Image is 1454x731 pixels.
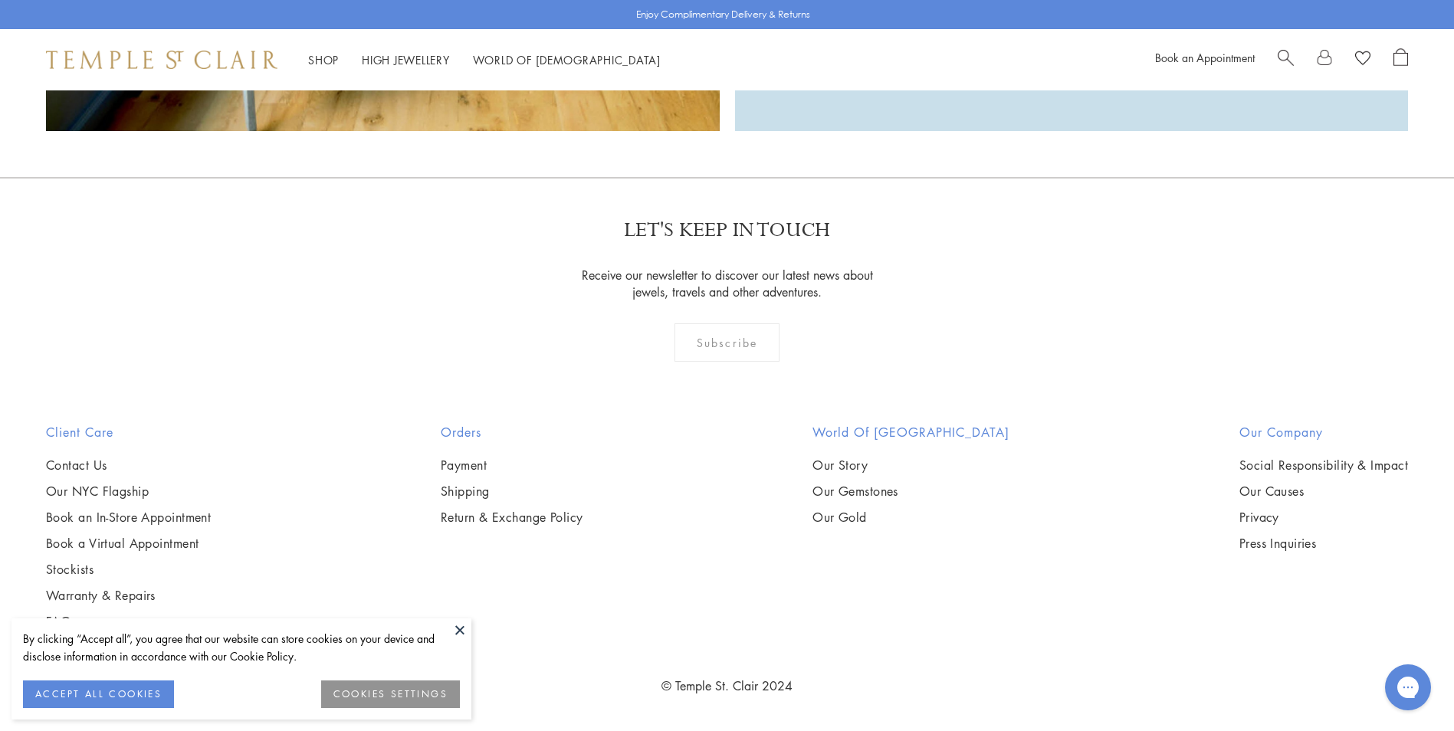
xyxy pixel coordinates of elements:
a: Contact Us [46,457,211,474]
iframe: Gorgias live chat messenger [1377,659,1439,716]
h2: Client Care [46,423,211,441]
a: World of [DEMOGRAPHIC_DATA]World of [DEMOGRAPHIC_DATA] [473,52,661,67]
a: Our Causes [1239,483,1408,500]
div: By clicking “Accept all”, you agree that our website can store cookies on your device and disclos... [23,630,460,665]
a: Our NYC Flagship [46,483,211,500]
p: Receive our newsletter to discover our latest news about jewels, travels and other adventures. [572,267,882,300]
h2: World of [GEOGRAPHIC_DATA] [812,423,1009,441]
h2: Our Company [1239,423,1408,441]
img: Temple St. Clair [46,51,277,69]
a: Book a Virtual Appointment [46,535,211,552]
a: Our Story [812,457,1009,474]
a: Social Responsibility & Impact [1239,457,1408,474]
a: ShopShop [308,52,339,67]
p: LET'S KEEP IN TOUCH [624,217,830,244]
a: Open Shopping Bag [1393,48,1408,71]
a: Our Gold [812,509,1009,526]
a: Book an Appointment [1155,50,1255,65]
h2: Orders [441,423,583,441]
button: ACCEPT ALL COOKIES [23,680,174,708]
a: Our Gemstones [812,483,1009,500]
a: Shipping [441,483,583,500]
a: Return & Exchange Policy [441,509,583,526]
a: Search [1278,48,1294,71]
nav: Main navigation [308,51,661,70]
div: Subscribe [674,323,780,362]
a: View Wishlist [1355,48,1370,71]
a: Stockists [46,561,211,578]
a: Book an In-Store Appointment [46,509,211,526]
p: Enjoy Complimentary Delivery & Returns [636,7,810,22]
a: Payment [441,457,583,474]
a: High JewelleryHigh Jewellery [362,52,450,67]
a: © Temple St. Clair 2024 [661,677,793,694]
a: Press Inquiries [1239,535,1408,552]
button: COOKIES SETTINGS [321,680,460,708]
a: FAQs [46,613,211,630]
a: Privacy [1239,509,1408,526]
a: Warranty & Repairs [46,587,211,604]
